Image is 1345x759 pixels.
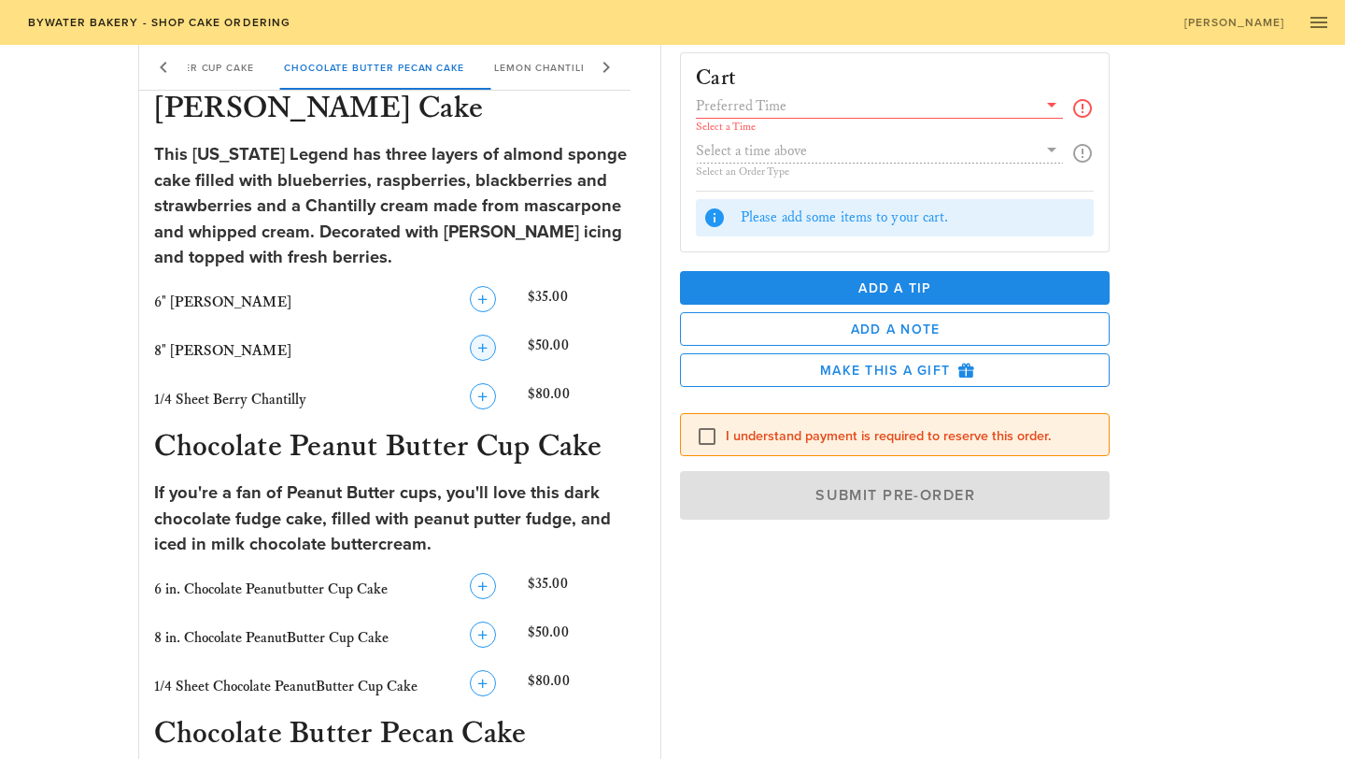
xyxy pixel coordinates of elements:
span: [PERSON_NAME] [1183,16,1285,29]
h3: [PERSON_NAME] Cake [150,90,650,131]
div: Lemon Chantilly Cake [479,45,640,90]
a: [PERSON_NAME] [1171,9,1296,36]
label: I understand payment is required to reserve this order. [726,427,1094,446]
h3: Chocolate Peanut Butter Cup Cake [150,428,650,469]
a: Bywater Bakery - Shop Cake Ordering [15,9,302,36]
span: Add a Tip [695,280,1095,296]
span: Make this a Gift [696,362,1094,379]
span: 6" [PERSON_NAME] [154,294,291,311]
span: 1/4 Sheet Chocolate PeanutButter Cup Cake [154,678,418,695]
div: $50.00 [524,618,649,659]
span: Bywater Bakery - Shop Cake Ordering [26,16,290,29]
h3: Cart [696,68,736,90]
div: This [US_STATE] Legend has three layers of almond sponge cake filled with blueberries, raspberrie... [154,142,646,271]
div: Chocolate Butter Pecan Cake [268,45,478,90]
button: Add a Note [680,312,1110,346]
span: Add a Note [696,322,1094,337]
span: 8 in. Chocolate PeanutButter Cup Cake [154,629,389,647]
h3: Chocolate Butter Pecan Cake [150,715,650,756]
div: $80.00 [524,379,649,421]
div: If you're a fan of Peanut Butter cups, you'll love this dark chocolate fudge cake, filled with pe... [154,480,646,558]
button: Make this a Gift [680,353,1110,387]
span: Submit Pre-Order [701,486,1088,505]
div: Please add some items to your cart. [741,208,1086,228]
button: Submit Pre-Order [680,471,1110,520]
input: Preferred Time [696,93,1037,118]
button: Add a Tip [680,271,1110,305]
div: $80.00 [524,666,649,708]
span: 8" [PERSON_NAME] [154,342,291,360]
div: $35.00 [524,569,649,610]
div: $35.00 [524,282,649,323]
div: Select a Time [696,122,1063,133]
span: 6 in. Chocolate Peanutbutter Cup Cake [154,580,388,598]
span: 1/4 Sheet Berry Chantilly [154,391,306,408]
div: $50.00 [524,331,649,372]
